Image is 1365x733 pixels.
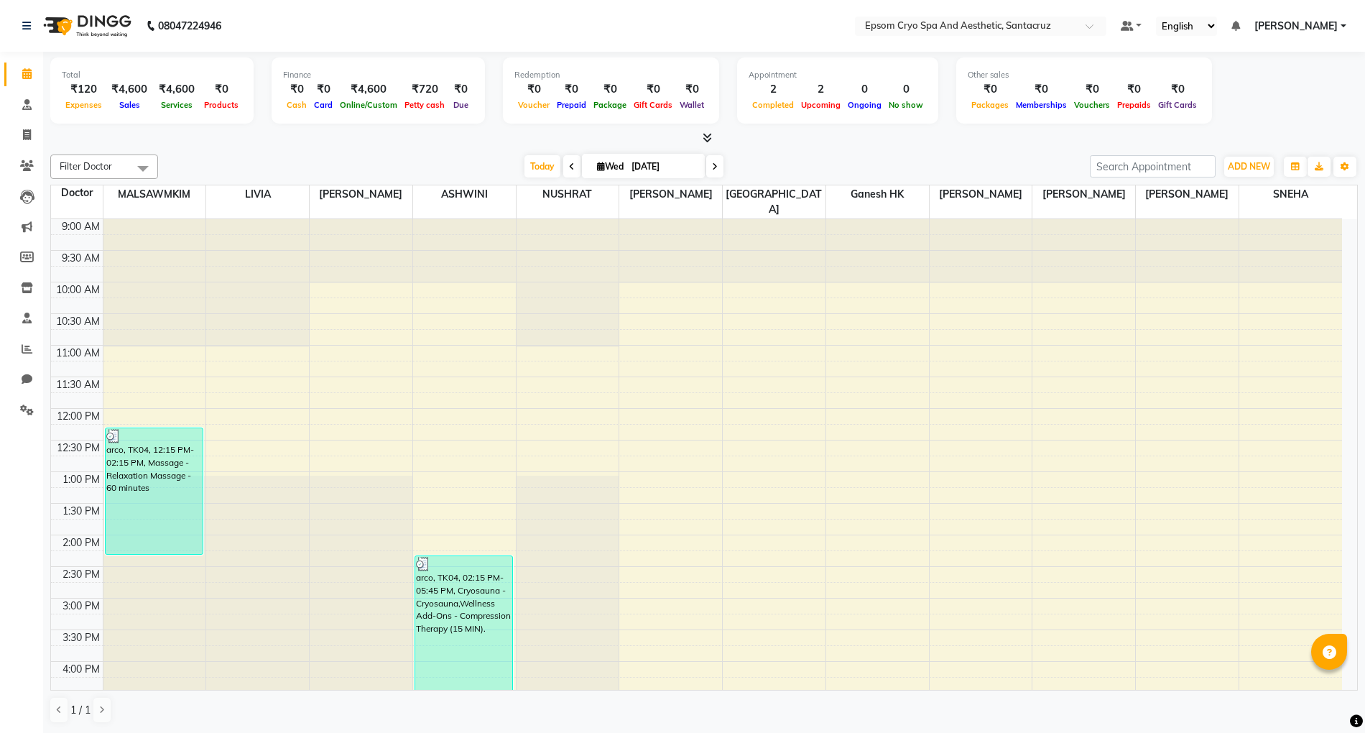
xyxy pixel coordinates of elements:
div: 1:30 PM [60,504,103,519]
div: Appointment [749,69,927,81]
span: No show [885,100,927,110]
img: logo [37,6,135,46]
span: ADD NEW [1228,161,1270,172]
span: Voucher [514,100,553,110]
span: Wallet [676,100,708,110]
div: ₹0 [590,81,630,98]
span: Expenses [62,100,106,110]
div: ₹0 [1155,81,1200,98]
div: ₹4,600 [153,81,200,98]
div: ₹120 [62,81,106,98]
span: [PERSON_NAME] [1254,19,1338,34]
div: ₹0 [630,81,676,98]
span: Packages [968,100,1012,110]
div: Other sales [968,69,1200,81]
span: Petty cash [401,100,448,110]
div: ₹0 [200,81,242,98]
span: Upcoming [797,100,844,110]
span: LIVIA [206,185,309,203]
span: Package [590,100,630,110]
span: [GEOGRAPHIC_DATA] [723,185,825,218]
div: 3:00 PM [60,599,103,614]
div: ₹0 [283,81,310,98]
span: Card [310,100,336,110]
div: 12:00 PM [54,409,103,424]
span: [PERSON_NAME] [1136,185,1239,203]
div: 0 [885,81,927,98]
span: [PERSON_NAME] [310,185,412,203]
span: Memberships [1012,100,1070,110]
span: Gift Cards [630,100,676,110]
span: [PERSON_NAME] [930,185,1032,203]
div: Doctor [51,185,103,200]
span: ASHWINI [413,185,516,203]
span: Today [524,155,560,178]
div: arco, TK04, 12:15 PM-02:15 PM, Massage - Relaxation Massage - 60 minutes [106,428,203,554]
span: Completed [749,100,797,110]
span: NUSHRAT [517,185,619,203]
div: 9:30 AM [59,251,103,266]
span: Prepaids [1114,100,1155,110]
div: ₹0 [676,81,708,98]
button: ADD NEW [1224,157,1274,177]
div: Total [62,69,242,81]
span: Products [200,100,242,110]
div: 10:00 AM [53,282,103,298]
span: SNEHA [1239,185,1342,203]
iframe: chat widget [1305,676,1351,719]
input: Search Appointment [1090,155,1216,178]
div: ₹0 [1114,81,1155,98]
div: 10:30 AM [53,314,103,329]
div: ₹4,600 [336,81,401,98]
span: Sales [116,100,144,110]
input: 2025-09-03 [627,156,699,178]
div: ₹0 [968,81,1012,98]
div: 2:30 PM [60,567,103,582]
span: Gift Cards [1155,100,1200,110]
div: ₹0 [514,81,553,98]
span: Cash [283,100,310,110]
div: Redemption [514,69,708,81]
span: [PERSON_NAME] [1032,185,1135,203]
div: ₹720 [401,81,448,98]
div: 1:00 PM [60,472,103,487]
span: Prepaid [553,100,590,110]
span: MALSAWMKIM [103,185,206,203]
div: 12:30 PM [54,441,103,456]
div: 2 [797,81,844,98]
div: ₹0 [1070,81,1114,98]
div: 2:00 PM [60,535,103,550]
span: Online/Custom [336,100,401,110]
b: 08047224946 [158,6,221,46]
span: Filter Doctor [60,160,112,172]
div: ₹0 [448,81,473,98]
div: 0 [844,81,885,98]
span: Services [157,100,196,110]
div: 2 [749,81,797,98]
div: 11:00 AM [53,346,103,361]
div: ₹0 [553,81,590,98]
span: 1 / 1 [70,703,91,718]
span: Vouchers [1070,100,1114,110]
div: 9:00 AM [59,219,103,234]
span: Wed [593,161,627,172]
div: ₹0 [1012,81,1070,98]
div: 11:30 AM [53,377,103,392]
div: Finance [283,69,473,81]
span: [PERSON_NAME] [619,185,722,203]
div: 4:00 PM [60,662,103,677]
div: ₹4,600 [106,81,153,98]
div: ₹0 [310,81,336,98]
div: 3:30 PM [60,630,103,645]
span: Ongoing [844,100,885,110]
span: Due [450,100,472,110]
span: Ganesh HK [826,185,929,203]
